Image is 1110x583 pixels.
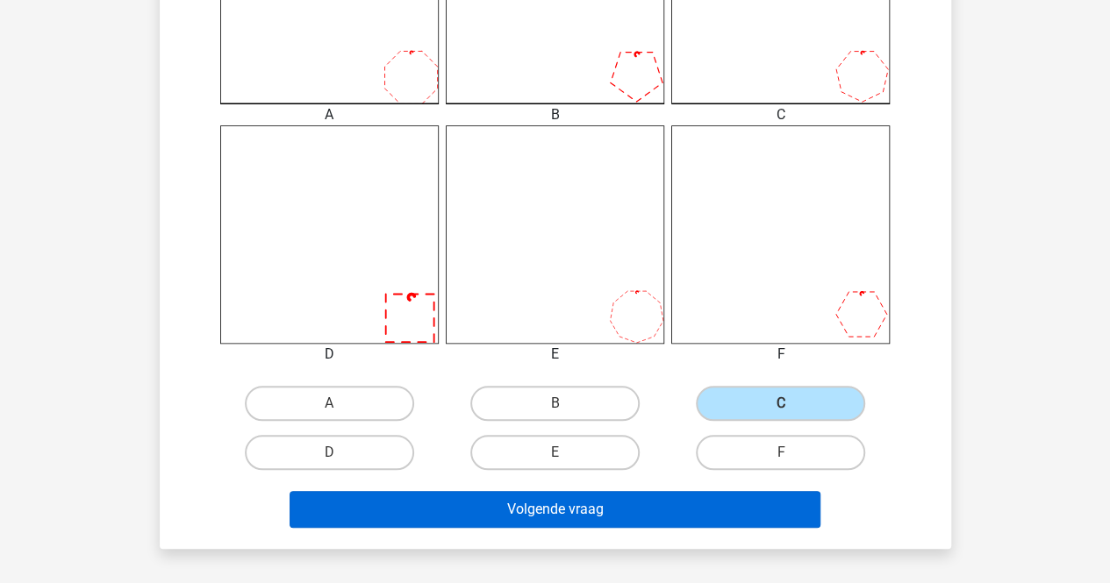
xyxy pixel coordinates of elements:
button: Volgende vraag [290,491,820,528]
div: A [207,104,452,125]
label: E [470,435,640,470]
div: B [433,104,677,125]
div: D [207,344,452,365]
label: A [245,386,414,421]
div: E [433,344,677,365]
label: C [696,386,865,421]
div: C [658,104,903,125]
label: F [696,435,865,470]
div: F [658,344,903,365]
label: B [470,386,640,421]
label: D [245,435,414,470]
